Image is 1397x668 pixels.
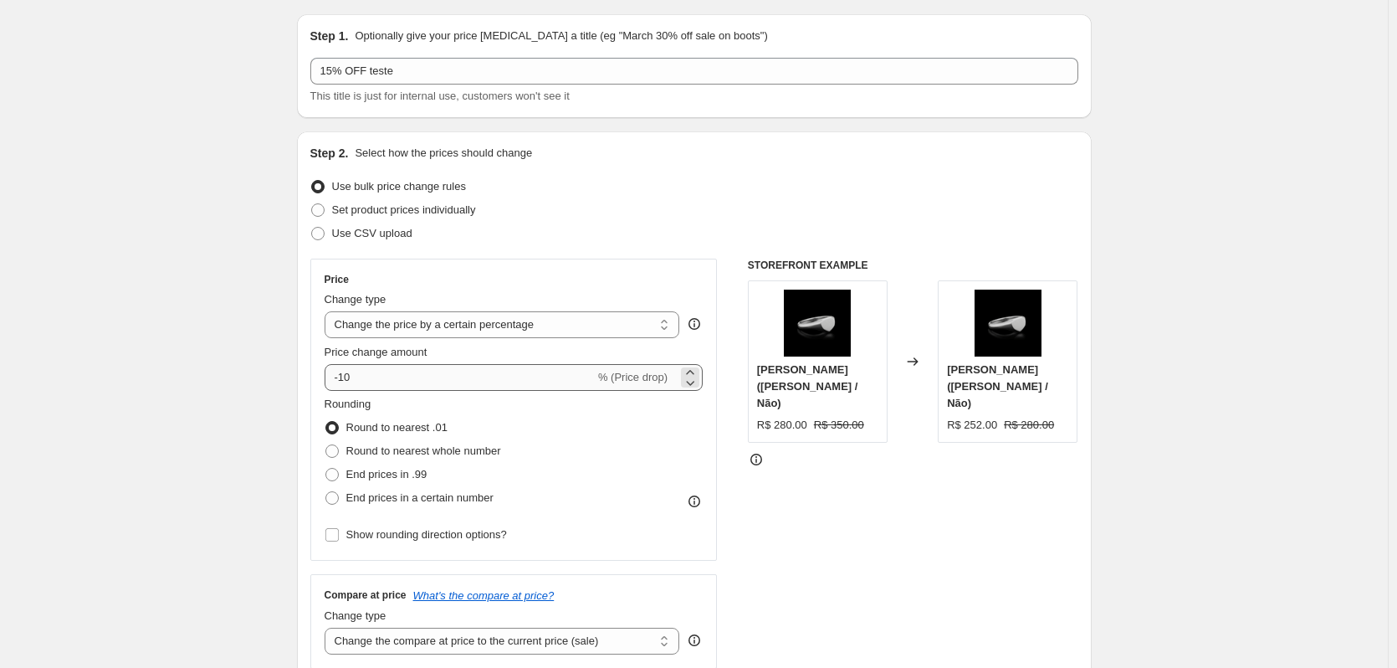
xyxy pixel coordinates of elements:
span: Set product prices individually [332,203,476,216]
strike: R$ 280.00 [1004,417,1054,434]
h2: Step 1. [310,28,349,44]
span: % (Price drop) [598,371,668,383]
span: Round to nearest .01 [346,421,448,434]
p: Optionally give your price [MEDICAL_DATA] a title (eg "March 30% off sale on boots") [355,28,767,44]
span: Use CSV upload [332,227,412,239]
strike: R$ 350.00 [814,417,864,434]
span: Show rounding direction options? [346,528,507,541]
div: R$ 252.00 [947,417,997,434]
h3: Price [325,273,349,286]
p: Select how the prices should change [355,145,532,162]
input: -15 [325,364,595,391]
span: Use bulk price change rules [332,180,466,193]
h6: STOREFRONT EXAMPLE [748,259,1078,272]
span: End prices in a certain number [346,491,494,504]
span: Price change amount [325,346,427,358]
span: Rounding [325,398,371,410]
h3: Compare at price [325,588,407,602]
div: help [686,316,703,332]
span: End prices in .99 [346,468,427,480]
span: [PERSON_NAME] ([PERSON_NAME] / Não) [947,363,1048,409]
input: 30% off holiday sale [310,58,1078,85]
button: What's the compare at price? [413,589,555,602]
span: [PERSON_NAME] ([PERSON_NAME] / Não) [757,363,858,409]
div: R$ 280.00 [757,417,807,434]
span: Round to nearest whole number [346,444,501,457]
span: Change type [325,609,386,622]
h2: Step 2. [310,145,349,162]
img: Anel-Warden_3e7204ab-01f2-4aea-b8f9-ac68bd901867_80x.png [975,290,1041,357]
span: This title is just for internal use, customers won't see it [310,90,570,102]
div: help [686,632,703,649]
img: Anel-Warden_3e7204ab-01f2-4aea-b8f9-ac68bd901867_80x.png [784,290,851,357]
span: Change type [325,293,386,306]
